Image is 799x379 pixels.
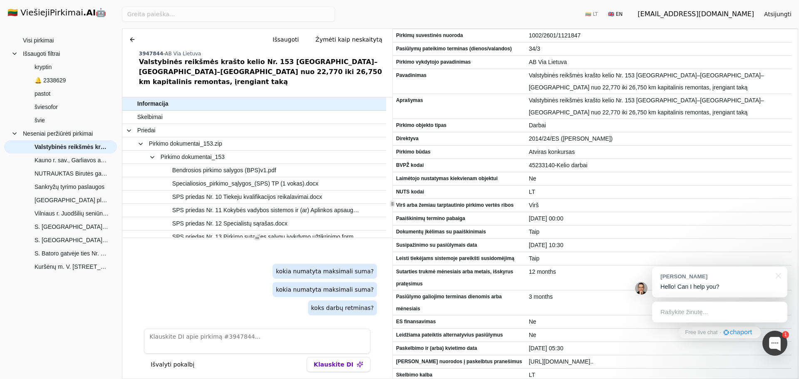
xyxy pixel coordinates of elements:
[165,51,201,57] span: AB Via Lietuva
[396,43,522,55] span: Pasiūlymų pateikimo terminas (dienos/valandos)
[172,231,362,243] span: SPS priedas Nr. 13 Pirkimo sutarties sąlygų įvykdymo užtikrinimo formos.docx
[529,56,788,68] span: AB Via Lietuva
[396,56,522,68] span: Pirkimo vykdytojo pavadinimas
[529,329,788,341] span: Ne
[685,329,717,337] span: Free live chat
[396,291,522,315] span: Pasiūlymo galiojimo terminas dienomis arba mėnesiais
[529,186,788,198] span: LT
[172,178,318,190] span: Specialiosios_pirkimo_sąlygos_(SPS) TP (1 vokas).docx
[529,213,788,225] span: [DATE] 00:00
[23,127,93,140] span: Neseniai peržiūrėti pirkimai
[396,342,522,354] span: Paskelbimo ir (arba) kvietimo data
[35,101,58,113] span: šviesofor
[35,154,109,166] span: Kauno r. sav., Garliavos apylinkių seniūnijos, [GEOGRAPHIC_DATA] k., Ryto gatvės apšvietimo tinkl...
[396,239,522,251] span: Susipažinimo su pasiūlymais data
[396,199,522,211] span: Virš arba žemiau tarptautinio pirkimo vertės ribos
[529,30,788,42] span: 1002/2601/1121847
[529,291,788,303] span: 3 months
[172,191,322,203] span: SPS priedas Nr. 10 Tiekeju kvalifikacijos reikalavimai.docx
[172,204,362,216] span: SPS priedas Nr. 11 Kokybės vadybos sistemos ir (ar) Aplinkos apsaugos vadybos sistemos standartai...
[529,173,788,185] span: Ne
[396,356,522,368] span: [PERSON_NAME] nuorodos į paskelbtus pranešimus
[396,173,522,185] span: Laimėtojo nustatymas kiekvienam objektui
[276,267,374,275] p: kokia numatyta maksimali suma?
[679,327,760,338] a: Free live chat·
[396,186,522,198] span: NUTS kodai
[396,316,522,328] span: ES finansavimas
[529,69,788,94] span: Valstybinės reikšmės krašto kelio Nr. 153 [GEOGRAPHIC_DATA]–[GEOGRAPHIC_DATA]–[GEOGRAPHIC_DATA] n...
[137,98,169,110] span: Informacija
[529,119,788,131] span: Darbai
[529,43,788,55] span: 34/3
[396,30,522,42] span: Pirkimų suvestinės nuoroda
[529,159,788,171] span: 45233140-Kelio darbai
[652,302,787,322] div: Rašykite žinutę...
[529,226,788,238] span: Taip
[396,133,522,145] span: Direktyva
[529,342,788,354] span: [DATE] 05:30
[396,119,522,131] span: Pirkimo objekto tipas
[307,357,370,372] button: Klauskite DI
[139,57,389,87] div: Valstybinės reikšmės krašto kelio Nr. 153 [GEOGRAPHIC_DATA]–[GEOGRAPHIC_DATA]–[GEOGRAPHIC_DATA] n...
[35,260,109,273] span: Kuršėnų m. V. [STREET_ADDRESS] ( dalis [GEOGRAPHIC_DATA] g., Gergždelių g.) apšvietimo tinklų ran...
[529,239,788,251] span: [DATE] 10:30
[35,181,104,193] span: Sankryžų tyrimo paslaugos
[35,207,109,220] span: Vilniaus r. Juodšilių seniūnijos gatvių apšvietimo įrenginių, elektros linijų įrengimo darbai (sk...
[139,50,389,57] div: -
[83,7,96,17] strong: .AI
[137,111,163,123] span: Skelbimai
[529,266,788,278] span: 12 months
[396,253,522,265] span: Leisti tiekėjams sistemoje pareikšti susidomėjimą
[757,7,798,22] button: Atsijungti
[529,94,788,119] span: Valstybinės reikšmės krašto kelio Nr. 153 [GEOGRAPHIC_DATA]–[GEOGRAPHIC_DATA]–[GEOGRAPHIC_DATA] n...
[35,194,109,206] span: [GEOGRAPHIC_DATA] pl. – Metalo g. – jungiamojo kelio tarp [GEOGRAPHIC_DATA][PERSON_NAME] g. ir [G...
[35,167,109,180] span: NUTRAUKTAS Birutės gatvės kapitalinio remonto, įrengiant pėsčiųjų ir dviračių takus, lietaus nuot...
[529,146,788,158] span: Atviras konkursas
[35,141,109,153] span: Valstybinės reikšmės krašto kelio Nr. 153 [GEOGRAPHIC_DATA]–[GEOGRAPHIC_DATA]–[GEOGRAPHIC_DATA] n...
[149,138,222,150] span: Pirkimo dokumentai_153.zip
[396,159,522,171] span: BVPŽ kodai
[144,357,201,372] button: Išvalyti pokalbį
[529,199,788,211] span: Virš
[603,7,628,21] button: 🇬🇧 EN
[172,164,276,176] span: Bendrosios pirkimo salygos (BPS)v1.pdf
[396,266,522,290] span: Sutarties trukmė mėnesiais arba metais, išskyrus pratęsimus
[122,7,335,22] input: Greita paieška...
[35,234,109,246] span: S. [GEOGRAPHIC_DATA] ties [GEOGRAPHIC_DATA] šviesoforo posto kapitalinio remonto techninio darbo ...
[529,356,788,368] span: [URL][DOMAIN_NAME]..
[172,218,288,230] span: SPS priedas Nr. 12 Specialistų sąrašas.docx
[276,285,374,294] p: kokia numatyta maksimali suma?
[396,69,522,82] span: Pavadinimas
[161,151,225,163] span: Pirkimo dokumentai_153
[638,9,754,19] div: [EMAIL_ADDRESS][DOMAIN_NAME]
[35,61,52,73] span: kryptin
[35,74,66,87] span: 🔔 2338629
[311,304,374,312] p: koks darbų retminas?
[139,51,163,57] span: 3947844
[635,282,648,295] img: Jonas
[35,87,50,100] span: pastot
[35,114,45,126] span: švie
[660,282,779,291] p: Hello! Can I help you?
[35,220,109,233] span: S. [GEOGRAPHIC_DATA] ties [GEOGRAPHIC_DATA] gatve šviesoforo posto kapitalinio remonto techninio ...
[396,329,522,341] span: Leidžiama pateiktis alternatyvius pasiūlymus
[396,226,522,238] span: Dokumentų įkėlimas su paaiškinimais
[309,32,389,47] button: Žymėti kaip neskaitytą
[529,253,788,265] span: Taip
[137,124,156,136] span: Priedai
[396,146,522,158] span: Pirkimo būdas
[660,272,771,280] div: [PERSON_NAME]
[23,34,54,47] span: Visi pirkimai
[782,331,789,338] div: 1
[396,213,522,225] span: Paaiškinimų termino pabaiga
[529,133,788,145] span: 2014/24/ES ([PERSON_NAME])
[23,47,60,60] span: Išsaugoti filtrai
[720,329,721,337] div: ·
[266,32,305,47] button: Išsaugoti
[396,94,522,107] span: Aprašymas
[35,247,109,260] span: S. Batoro gatvėje ties Nr. 88 pastatu šviesoforo posto kapitalinio remonto techninio darbo projek...
[529,316,788,328] span: Ne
